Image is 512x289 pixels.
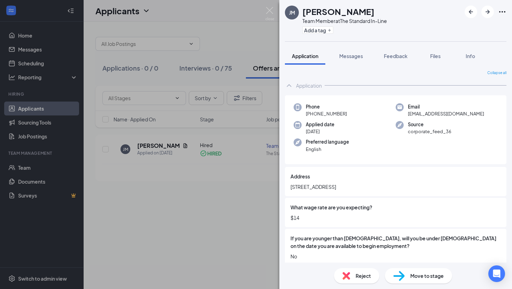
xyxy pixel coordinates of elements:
button: ArrowRight [481,6,494,18]
span: English [306,146,349,153]
button: ArrowLeftNew [465,6,477,18]
span: $14 [290,214,501,222]
div: Open Intercom Messenger [488,265,505,282]
span: What wage rate are you expecting? [290,203,372,211]
span: Messages [339,53,363,59]
span: corporate_feed_36 [408,128,451,135]
span: [DATE] [306,128,334,135]
svg: ArrowRight [483,8,492,16]
div: Team Member at The Standard In-Line [302,17,387,24]
div: JM [289,9,295,16]
span: Applied date [306,121,334,128]
svg: Plus [327,28,332,32]
span: Files [430,53,441,59]
span: Source [408,121,451,128]
svg: Ellipses [498,8,506,16]
span: Preferred language [306,138,349,145]
span: [EMAIL_ADDRESS][DOMAIN_NAME] [408,110,484,117]
span: Application [292,53,318,59]
span: If you are younger than [DEMOGRAPHIC_DATA], will you be under [DEMOGRAPHIC_DATA] on the date you ... [290,234,501,250]
span: No [290,252,501,260]
span: Phone [306,103,347,110]
span: [PHONE_NUMBER] [306,110,347,117]
button: PlusAdd a tag [302,26,333,34]
span: [STREET_ADDRESS] [290,183,501,191]
svg: ArrowLeftNew [467,8,475,16]
span: Collapse all [487,70,506,76]
span: Feedback [384,53,408,59]
span: Move to stage [410,272,444,280]
span: Email [408,103,484,110]
span: Reject [356,272,371,280]
span: Info [466,53,475,59]
div: Application [296,82,322,89]
svg: ChevronUp [285,81,293,90]
h1: [PERSON_NAME] [302,6,374,17]
span: Address [290,172,310,180]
